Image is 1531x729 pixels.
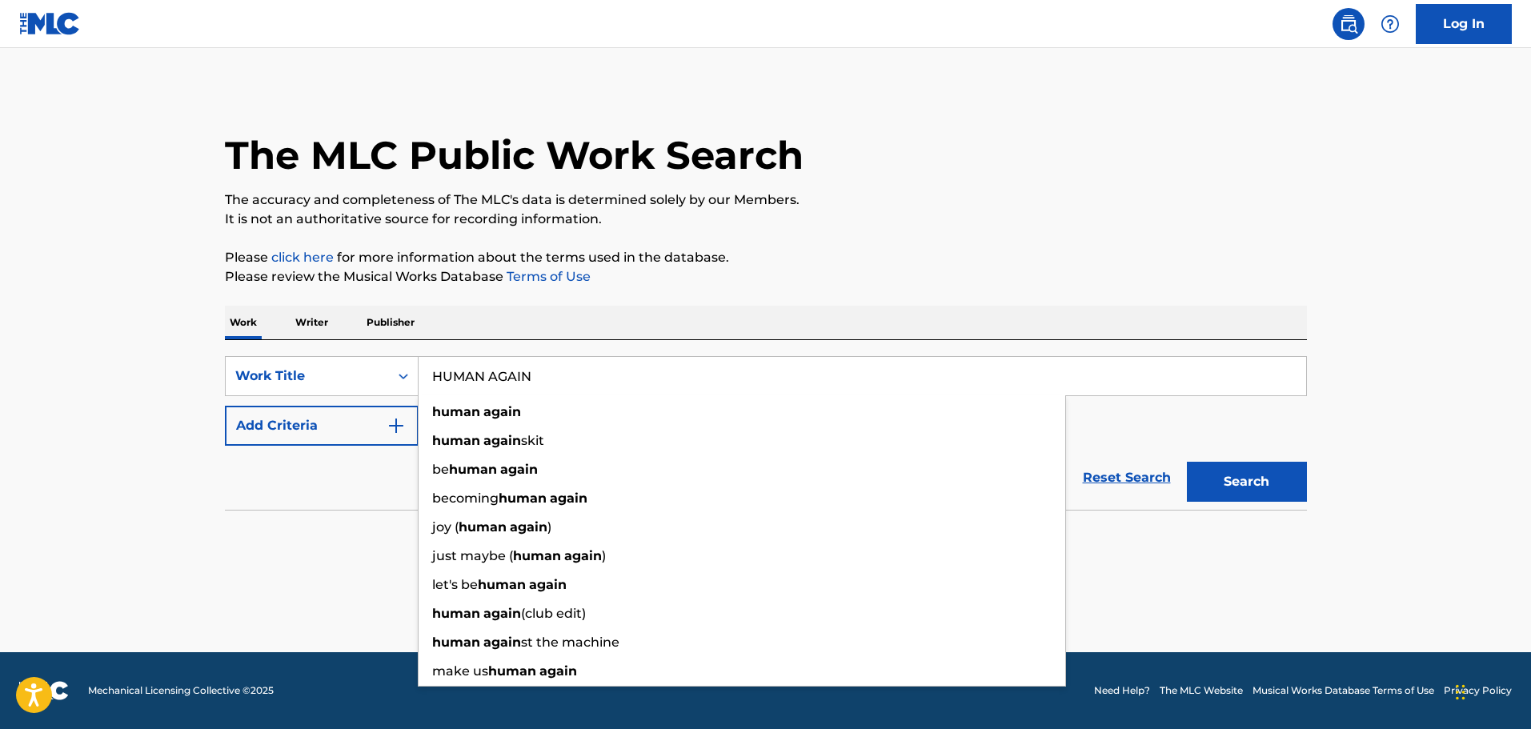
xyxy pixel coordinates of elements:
p: Please review the Musical Works Database [225,267,1307,286]
a: Privacy Policy [1444,683,1512,698]
strong: again [483,635,521,650]
div: Help [1374,8,1406,40]
span: ) [602,548,606,563]
a: click here [271,250,334,265]
a: The MLC Website [1160,683,1243,698]
strong: human [488,663,536,679]
span: Mechanical Licensing Collective © 2025 [88,683,274,698]
p: Please for more information about the terms used in the database. [225,248,1307,267]
span: make us [432,663,488,679]
div: Work Title [235,367,379,386]
img: help [1381,14,1400,34]
img: 9d2ae6d4665cec9f34b9.svg [387,416,406,435]
span: st the machine [521,635,619,650]
button: Search [1187,462,1307,502]
img: logo [19,681,69,700]
strong: again [550,491,587,506]
span: be [432,462,449,477]
strong: human [432,635,480,650]
strong: human [499,491,547,506]
strong: again [510,519,547,535]
strong: human [459,519,507,535]
strong: again [483,404,521,419]
strong: human [432,606,480,621]
span: becoming [432,491,499,506]
strong: human [478,577,526,592]
div: Drag [1456,668,1465,716]
strong: human [449,462,497,477]
a: Public Search [1333,8,1365,40]
span: ) [547,519,551,535]
p: Writer [291,306,333,339]
p: Publisher [362,306,419,339]
p: Work [225,306,262,339]
span: just maybe ( [432,548,513,563]
p: It is not an authoritative source for recording information. [225,210,1307,229]
form: Search Form [225,356,1307,510]
span: (club edit) [521,606,586,621]
span: let's be [432,577,478,592]
button: Add Criteria [225,406,419,446]
strong: again [564,548,602,563]
h1: The MLC Public Work Search [225,131,804,179]
strong: again [529,577,567,592]
strong: human [432,433,480,448]
a: Terms of Use [503,269,591,284]
p: The accuracy and completeness of The MLC's data is determined solely by our Members. [225,190,1307,210]
strong: human [513,548,561,563]
span: skit [521,433,544,448]
strong: human [432,404,480,419]
a: Reset Search [1075,460,1179,495]
a: Need Help? [1094,683,1150,698]
img: MLC Logo [19,12,81,35]
strong: again [483,606,521,621]
span: joy ( [432,519,459,535]
strong: again [500,462,538,477]
strong: again [539,663,577,679]
img: search [1339,14,1358,34]
strong: again [483,433,521,448]
a: Musical Works Database Terms of Use [1252,683,1434,698]
iframe: Chat Widget [1451,652,1531,729]
a: Log In [1416,4,1512,44]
